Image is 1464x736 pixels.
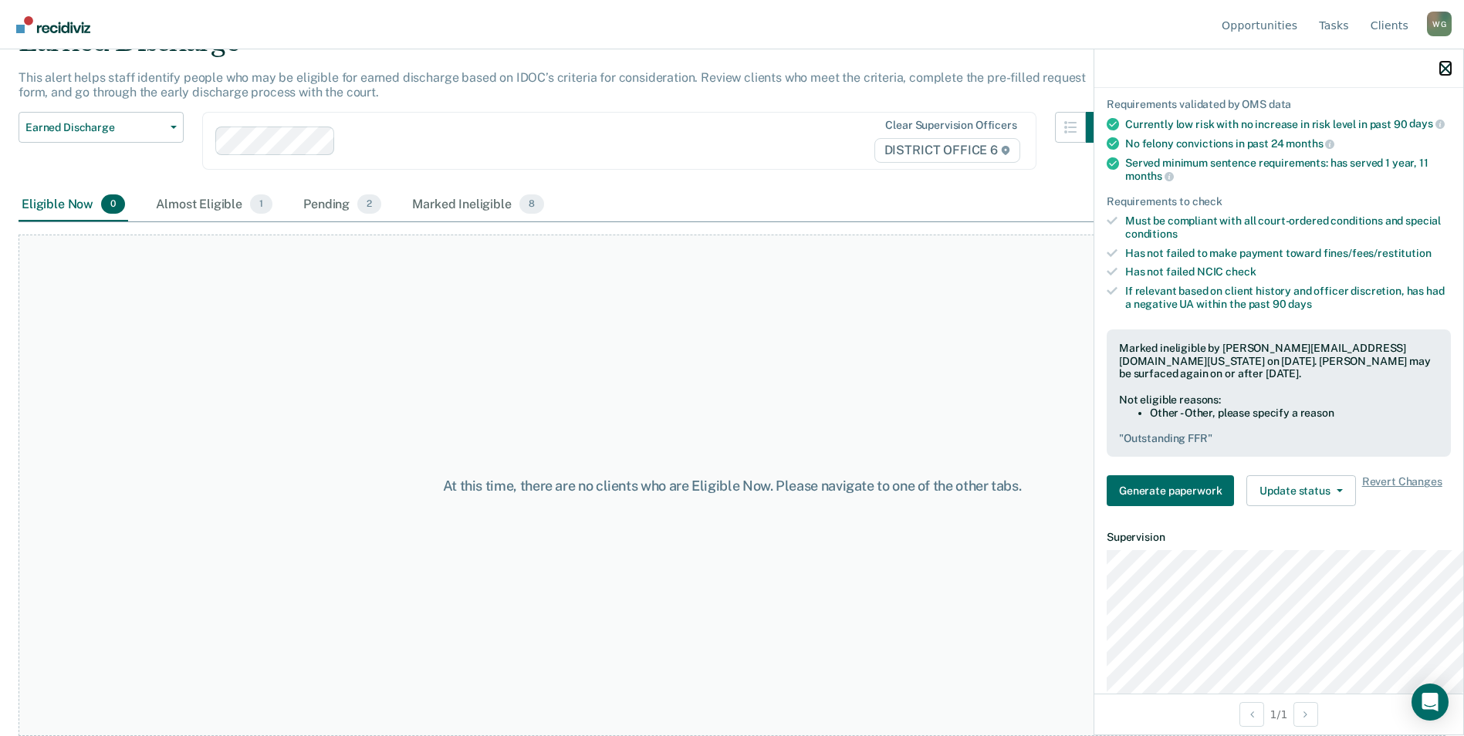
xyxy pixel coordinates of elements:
[1125,117,1451,131] div: Currently low risk with no increase in risk level in past 90
[1288,298,1311,310] span: days
[1125,170,1174,182] span: months
[357,194,381,214] span: 2
[409,188,547,222] div: Marked Ineligible
[25,121,164,134] span: Earned Discharge
[101,194,125,214] span: 0
[1125,214,1451,241] div: Must be compliant with all court-ordered conditions and special
[1362,475,1442,506] span: Revert Changes
[1226,265,1256,278] span: check
[1119,342,1439,380] div: Marked ineligible by [PERSON_NAME][EMAIL_ADDRESS][DOMAIN_NAME][US_STATE] on [DATE]. [PERSON_NAME]...
[1427,12,1452,36] button: Profile dropdown button
[885,119,1016,132] div: Clear supervision officers
[1107,475,1240,506] a: Navigate to form link
[1412,684,1449,721] div: Open Intercom Messenger
[1286,137,1334,150] span: months
[250,194,272,214] span: 1
[153,188,276,222] div: Almost Eligible
[1107,475,1234,506] button: Generate paperwork
[1107,98,1451,111] div: Requirements validated by OMS data
[1107,195,1451,208] div: Requirements to check
[1125,137,1451,150] div: No felony convictions in past 24
[1119,393,1439,407] div: Not eligible reasons:
[519,194,544,214] span: 8
[874,138,1020,163] span: DISTRICT OFFICE 6
[1324,247,1432,259] span: fines/fees/restitution
[19,70,1086,100] p: This alert helps staff identify people who may be eligible for earned discharge based on IDOC’s c...
[1094,694,1463,734] div: 1 / 1
[1150,407,1439,420] li: Other - Other, please specify a reason
[1409,117,1444,130] span: days
[1239,702,1264,727] button: Previous Opportunity
[1107,531,1451,544] dt: Supervision
[300,188,384,222] div: Pending
[1293,702,1318,727] button: Next Opportunity
[1125,285,1451,311] div: If relevant based on client history and officer discretion, has had a negative UA within the past 90
[1125,157,1451,183] div: Served minimum sentence requirements: has served 1 year, 11
[16,16,90,33] img: Recidiviz
[1427,12,1452,36] div: W G
[1125,228,1178,240] span: conditions
[1125,265,1451,279] div: Has not failed NCIC
[1125,247,1451,260] div: Has not failed to make payment toward
[1119,432,1439,445] pre: " Outstanding FFR "
[19,188,128,222] div: Eligible Now
[1246,475,1355,506] button: Update status
[376,478,1089,495] div: At this time, there are no clients who are Eligible Now. Please navigate to one of the other tabs.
